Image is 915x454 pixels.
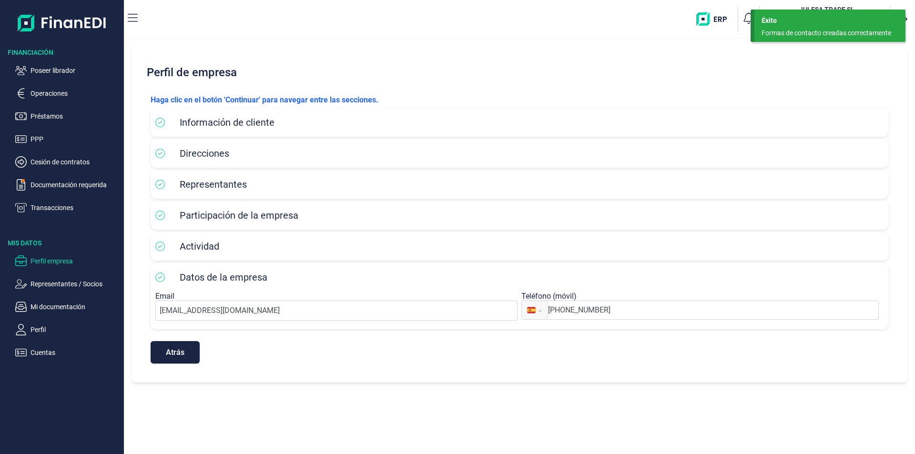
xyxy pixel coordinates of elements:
[180,241,219,252] span: Actividad
[15,347,120,358] button: Cuentas
[15,65,120,76] button: Poseer librador
[521,292,577,301] label: Teléfono (móvil)
[15,111,120,122] button: Préstamos
[15,202,120,213] button: Transacciones
[166,349,184,356] span: Atrás
[15,88,120,99] button: Operaciones
[30,278,120,290] p: Representantes / Socios
[762,28,891,38] div: Formas de contacto creadas correctamente
[15,278,120,290] button: Representantes / Socios
[783,5,871,14] h3: JULESA TRADE SL
[151,341,200,363] button: Atrás
[30,65,120,76] p: Poseer librador
[30,202,120,213] p: Transacciones
[151,94,888,106] p: Haga clic en el botón 'Continuar' para navegar entre las secciones.
[180,179,247,190] span: Representantes
[30,133,120,145] p: PPP
[15,324,120,335] button: Perfil
[180,117,274,128] span: Información de cliente
[15,156,120,168] button: Cesión de contratos
[696,12,734,26] img: erp
[30,179,120,191] p: Documentación requerida
[30,347,120,358] p: Cuentas
[155,292,174,301] label: Email
[762,16,898,26] div: Éxito
[15,301,120,313] button: Mi documentación
[30,324,120,335] p: Perfil
[180,210,298,221] span: Participación de la empresa
[180,272,267,283] span: Datos de la empresa
[30,255,120,267] p: Perfil empresa
[30,88,120,99] p: Operaciones
[143,58,896,87] h2: Perfil de empresa
[763,5,886,33] button: JUJULESA TRADE SL[PERSON_NAME] [PERSON_NAME](B67388983)
[30,301,120,313] p: Mi documentación
[30,111,120,122] p: Préstamos
[15,255,120,267] button: Perfil empresa
[18,8,107,38] img: Logo de aplicación
[15,133,120,145] button: PPP
[15,179,120,191] button: Documentación requerida
[180,148,229,159] span: Direcciones
[30,156,120,168] p: Cesión de contratos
